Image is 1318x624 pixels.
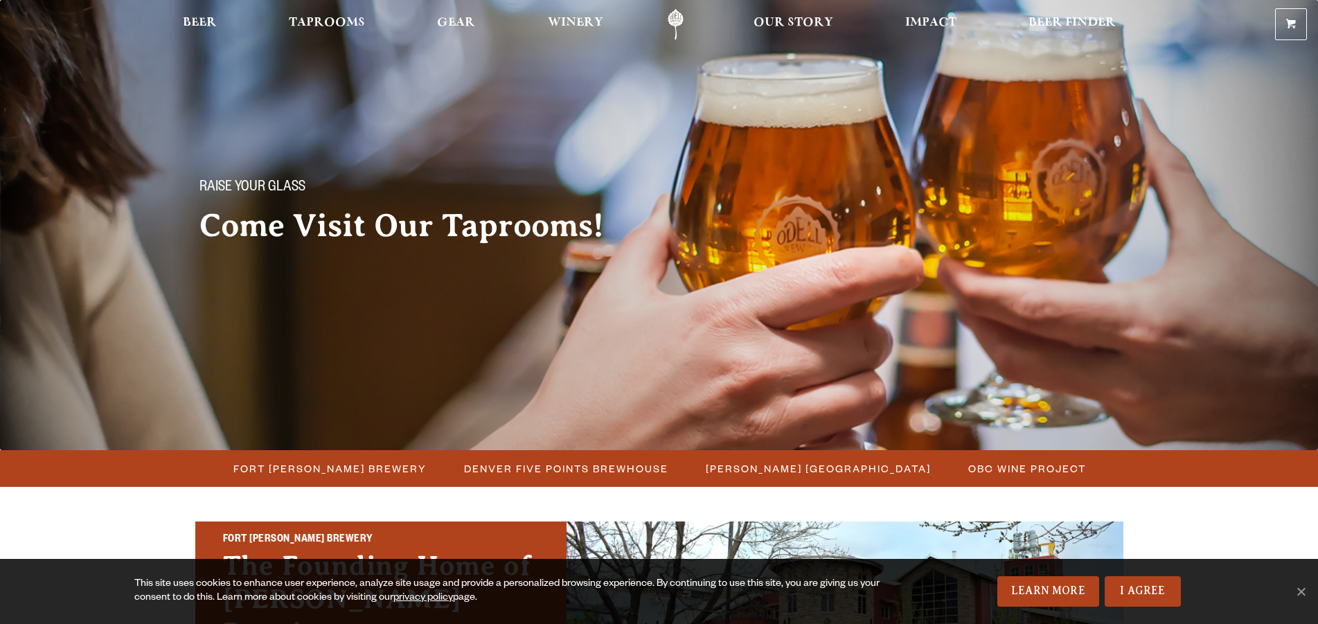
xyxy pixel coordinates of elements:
[393,593,453,604] a: privacy policy
[1019,9,1125,40] a: Beer Finder
[968,458,1086,479] span: OBC Wine Project
[754,17,833,28] span: Our Story
[706,458,931,479] span: [PERSON_NAME] [GEOGRAPHIC_DATA]
[745,9,842,40] a: Our Story
[233,458,427,479] span: Fort [PERSON_NAME] Brewery
[183,17,217,28] span: Beer
[464,458,668,479] span: Denver Five Points Brewhouse
[225,458,434,479] a: Fort [PERSON_NAME] Brewery
[1105,576,1181,607] a: I Agree
[199,208,632,243] h2: Come Visit Our Taprooms!
[199,179,305,197] span: Raise your glass
[280,9,374,40] a: Taprooms
[289,17,365,28] span: Taprooms
[1294,585,1308,598] span: No
[174,9,226,40] a: Beer
[905,17,956,28] span: Impact
[223,531,539,549] h2: Fort [PERSON_NAME] Brewery
[650,9,702,40] a: Odell Home
[960,458,1093,479] a: OBC Wine Project
[997,576,1099,607] a: Learn More
[134,578,884,605] div: This site uses cookies to enhance user experience, analyze site usage and provide a personalized ...
[539,9,612,40] a: Winery
[548,17,603,28] span: Winery
[697,458,938,479] a: [PERSON_NAME] [GEOGRAPHIC_DATA]
[428,9,484,40] a: Gear
[1028,17,1116,28] span: Beer Finder
[456,458,675,479] a: Denver Five Points Brewhouse
[896,9,965,40] a: Impact
[437,17,475,28] span: Gear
